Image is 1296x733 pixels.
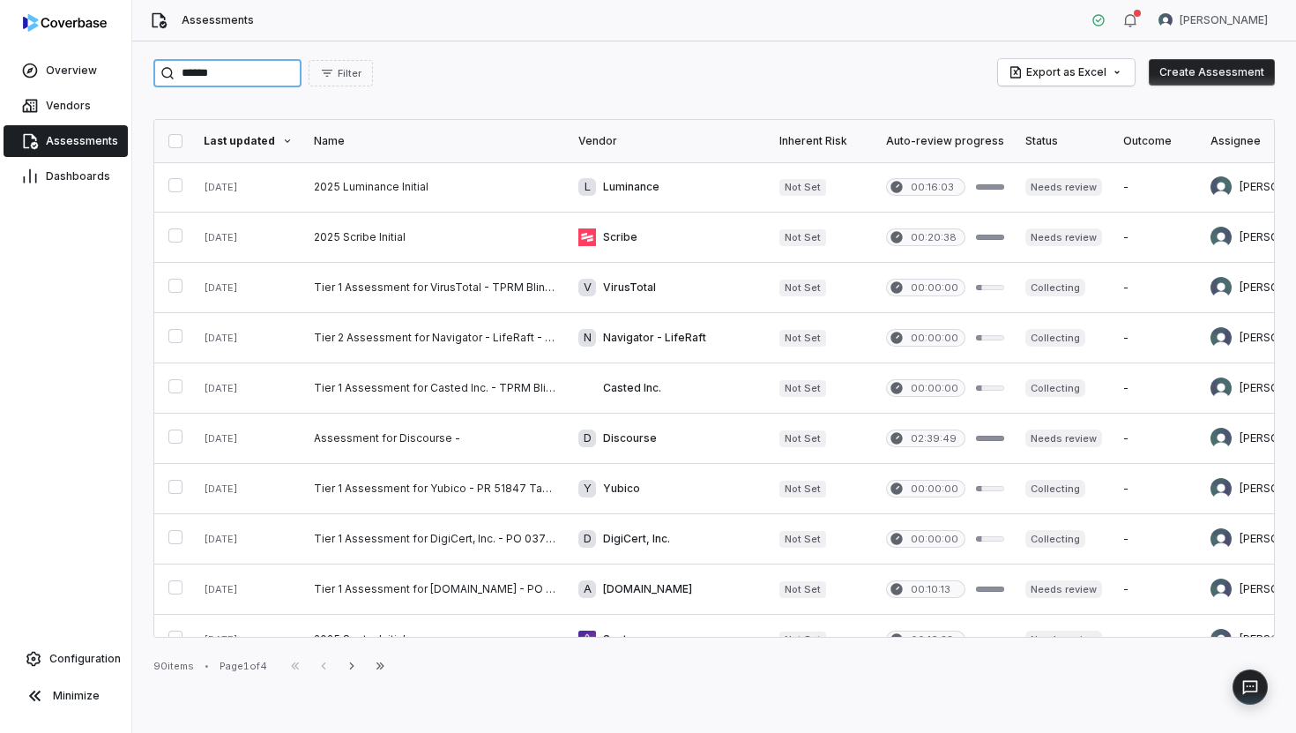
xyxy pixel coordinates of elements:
td: - [1113,313,1200,363]
div: Status [1025,134,1102,148]
div: Auto-review progress [886,134,1004,148]
div: 90 items [153,660,194,673]
button: Create Assessment [1149,59,1275,86]
span: [PERSON_NAME] [1180,13,1268,27]
td: - [1113,363,1200,414]
img: Samuel Folarin avatar [1210,579,1232,600]
span: Vendors [46,99,91,113]
img: Sayantan Bhattacherjee avatar [1210,629,1232,650]
img: Samuel Folarin avatar [1210,528,1232,550]
img: Adeola Ajiginni avatar [1210,277,1232,298]
span: Assessments [182,13,254,27]
img: Adeola Ajiginni avatar [1210,176,1232,198]
img: Samuel Folarin avatar [1210,478,1232,499]
img: Adeola Ajiginni avatar [1210,378,1232,399]
a: Assessments [4,125,128,157]
span: Dashboards [46,169,110,183]
span: Filter [338,67,361,80]
button: Export as Excel [998,59,1135,86]
img: Coverbase logo [23,14,107,32]
img: Sayantan Bhattacherjee avatar [1210,227,1232,248]
span: Configuration [49,652,121,666]
button: Filter [309,60,373,86]
span: Overview [46,64,97,78]
td: - [1113,414,1200,464]
div: • [205,660,209,672]
td: - [1113,263,1200,313]
td: - [1113,162,1200,213]
div: Last updated [204,134,293,148]
td: - [1113,213,1200,263]
div: Name [314,134,557,148]
div: Inherent Risk [779,134,865,148]
a: Dashboards [4,161,128,192]
div: Page 1 of 4 [220,660,267,673]
a: Vendors [4,90,128,122]
img: Samuel Folarin avatar [1210,327,1232,348]
td: - [1113,464,1200,514]
span: Assessments [46,134,118,148]
img: Sayantan Bhattacherjee avatar [1210,428,1232,449]
span: Minimize [53,689,100,703]
img: Samuel Folarin avatar [1158,13,1173,27]
a: Configuration [7,643,124,675]
td: - [1113,565,1200,615]
td: - [1113,615,1200,665]
div: Outcome [1123,134,1189,148]
a: Overview [4,55,128,86]
div: Vendor [578,134,758,148]
button: Samuel Folarin avatar[PERSON_NAME] [1148,7,1278,34]
td: - [1113,514,1200,565]
button: Minimize [7,678,124,714]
